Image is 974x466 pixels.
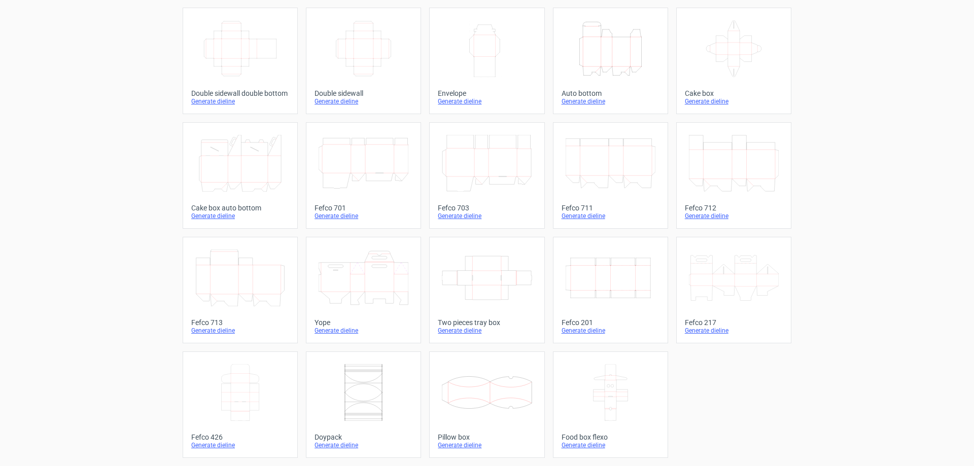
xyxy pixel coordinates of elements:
div: Food box flexo [562,433,659,441]
div: Generate dieline [191,327,289,335]
a: Double sidewall double bottomGenerate dieline [183,8,298,114]
a: DoypackGenerate dieline [306,351,421,458]
a: Auto bottomGenerate dieline [553,8,668,114]
div: Fefco 426 [191,433,289,441]
div: Generate dieline [438,327,536,335]
div: Cake box [685,89,783,97]
a: Fefco 217Generate dieline [676,237,791,343]
a: Pillow boxGenerate dieline [429,351,544,458]
div: Fefco 201 [562,318,659,327]
div: Double sidewall double bottom [191,89,289,97]
div: Generate dieline [315,327,412,335]
div: Double sidewall [315,89,412,97]
div: Generate dieline [438,212,536,220]
div: Fefco 703 [438,204,536,212]
div: Doypack [315,433,412,441]
div: Generate dieline [191,441,289,449]
div: Generate dieline [438,97,536,105]
div: Generate dieline [685,212,783,220]
div: Fefco 701 [315,204,412,212]
a: Fefco 426Generate dieline [183,351,298,458]
div: Generate dieline [562,327,659,335]
a: Fefco 201Generate dieline [553,237,668,343]
div: Two pieces tray box [438,318,536,327]
div: Generate dieline [315,441,412,449]
a: Double sidewallGenerate dieline [306,8,421,114]
a: EnvelopeGenerate dieline [429,8,544,114]
div: Generate dieline [562,97,659,105]
div: Pillow box [438,433,536,441]
div: Generate dieline [562,441,659,449]
div: Fefco 712 [685,204,783,212]
a: Fefco 701Generate dieline [306,122,421,229]
div: Generate dieline [315,212,412,220]
div: Generate dieline [315,97,412,105]
a: Fefco 703Generate dieline [429,122,544,229]
a: Two pieces tray boxGenerate dieline [429,237,544,343]
div: Fefco 713 [191,318,289,327]
div: Fefco 711 [562,204,659,212]
a: Cake box auto bottomGenerate dieline [183,122,298,229]
div: Generate dieline [438,441,536,449]
div: Generate dieline [685,327,783,335]
div: Envelope [438,89,536,97]
div: Generate dieline [191,97,289,105]
div: Fefco 217 [685,318,783,327]
a: YopeGenerate dieline [306,237,421,343]
a: Food box flexoGenerate dieline [553,351,668,458]
a: Cake boxGenerate dieline [676,8,791,114]
a: Fefco 711Generate dieline [553,122,668,229]
div: Generate dieline [685,97,783,105]
a: Fefco 712Generate dieline [676,122,791,229]
div: Generate dieline [562,212,659,220]
div: Cake box auto bottom [191,204,289,212]
div: Auto bottom [562,89,659,97]
div: Yope [315,318,412,327]
div: Generate dieline [191,212,289,220]
a: Fefco 713Generate dieline [183,237,298,343]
